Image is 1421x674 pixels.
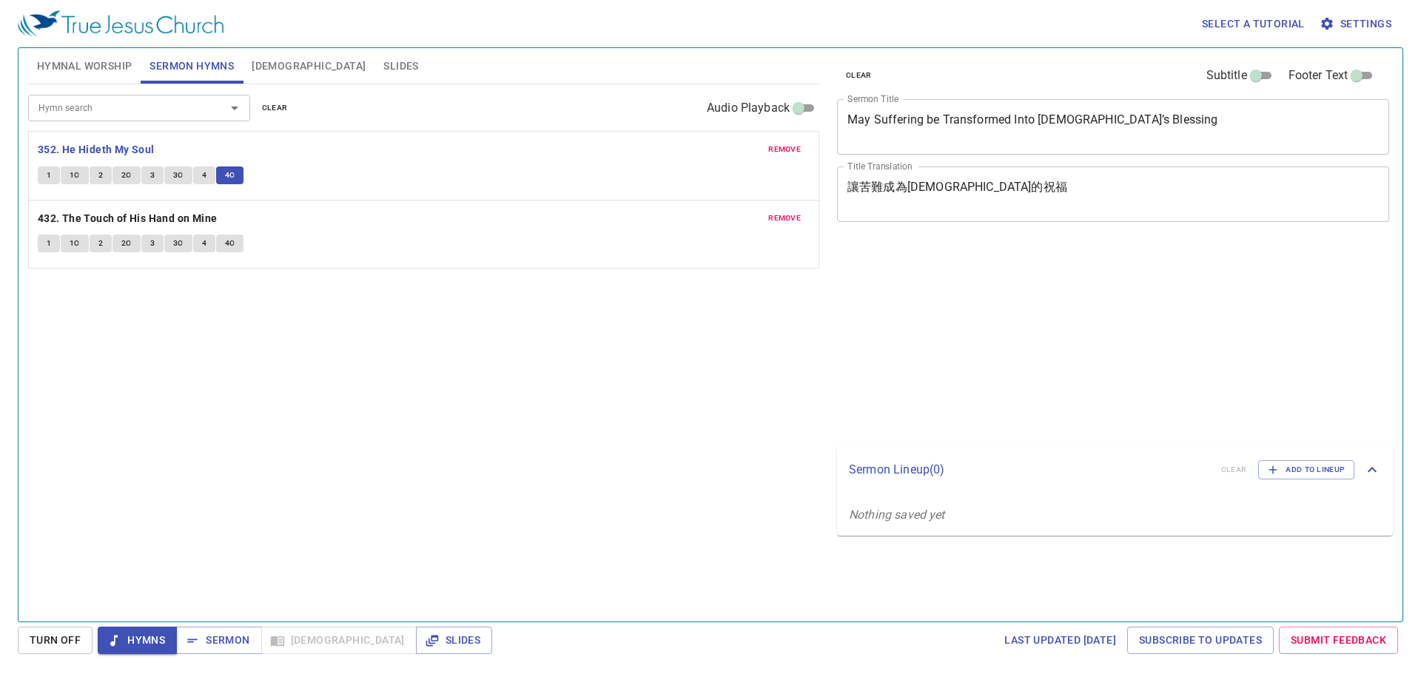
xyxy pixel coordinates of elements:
span: Submit Feedback [1291,631,1386,650]
span: clear [262,101,288,115]
b: 352. He Hideth My Soul [38,141,155,159]
button: remove [759,209,810,227]
span: 3 [150,169,155,182]
span: 2C [121,237,132,250]
textarea: 讓苦難成為[DEMOGRAPHIC_DATA]的祝福 [847,180,1379,208]
b: 432. The Touch of His Hand on Mine [38,209,218,228]
span: Turn Off [30,631,81,650]
span: Settings [1323,15,1391,33]
button: 2C [112,235,141,252]
button: Settings [1317,10,1397,38]
button: 3 [141,235,164,252]
i: Nothing saved yet [849,508,945,522]
span: Sermon Hymns [150,57,234,75]
span: 3C [173,237,184,250]
span: Hymnal Worship [37,57,132,75]
button: 4 [193,166,215,184]
button: 1C [61,166,89,184]
span: 1 [47,169,51,182]
button: 352. He Hideth My Soul [38,141,157,159]
textarea: May Suffering be Transformed Into [DEMOGRAPHIC_DATA]’s Blessing [847,112,1379,141]
button: Add to Lineup [1258,460,1354,479]
button: 1C [61,235,89,252]
img: True Jesus Church [18,10,224,37]
span: 3C [173,169,184,182]
button: 3 [141,166,164,184]
button: remove [759,141,810,158]
button: 4C [216,166,244,184]
span: remove [768,212,801,225]
button: 3C [164,235,192,252]
span: 2C [121,169,132,182]
button: Select a tutorial [1196,10,1311,38]
button: Hymns [98,627,177,654]
button: 1 [38,235,60,252]
button: clear [837,67,881,84]
span: Audio Playback [707,99,790,117]
span: 2 [98,237,103,250]
span: Last updated [DATE] [1004,631,1116,650]
span: Footer Text [1289,67,1348,84]
span: Hymns [110,631,165,650]
span: Sermon [188,631,249,650]
button: 2 [90,235,112,252]
span: [DEMOGRAPHIC_DATA] [252,57,366,75]
button: 4C [216,235,244,252]
p: Sermon Lineup ( 0 ) [849,461,1209,479]
button: 3C [164,166,192,184]
span: 2 [98,169,103,182]
button: clear [253,99,297,117]
span: 4C [225,169,235,182]
span: Add to Lineup [1268,463,1345,476]
button: 432. The Touch of His Hand on Mine [38,209,220,228]
span: 1C [70,237,80,250]
div: Sermon Lineup(0)clearAdd to Lineup [837,445,1393,494]
a: Submit Feedback [1279,627,1398,654]
a: Subscribe to Updates [1127,627,1274,654]
span: 4C [225,237,235,250]
span: Subscribe to Updates [1139,631,1262,650]
span: clear [846,69,872,82]
button: 1 [38,166,60,184]
button: Slides [416,627,492,654]
iframe: from-child [831,237,1280,439]
button: 2C [112,166,141,184]
button: Turn Off [18,627,93,654]
span: 4 [202,169,206,182]
button: 4 [193,235,215,252]
a: Last updated [DATE] [998,627,1122,654]
button: Sermon [176,627,261,654]
span: remove [768,143,801,156]
span: Select a tutorial [1202,15,1305,33]
span: 1C [70,169,80,182]
span: 4 [202,237,206,250]
span: 1 [47,237,51,250]
button: Open [224,98,245,118]
span: Slides [428,631,480,650]
span: 3 [150,237,155,250]
span: Slides [383,57,418,75]
span: Subtitle [1206,67,1247,84]
button: 2 [90,166,112,184]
